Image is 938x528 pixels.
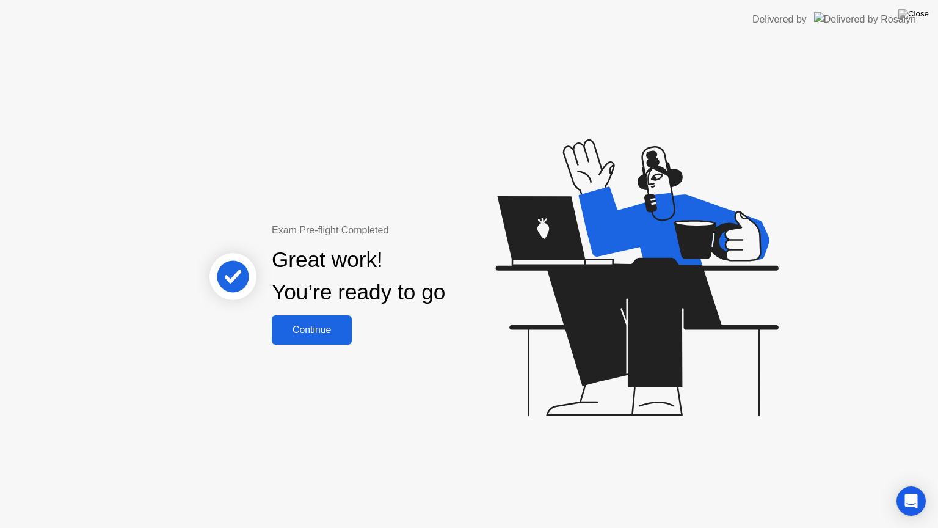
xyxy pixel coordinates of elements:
[275,324,348,335] div: Continue
[752,12,807,27] div: Delivered by
[272,223,524,238] div: Exam Pre-flight Completed
[814,12,916,26] img: Delivered by Rosalyn
[898,9,929,19] img: Close
[272,244,445,309] div: Great work! You’re ready to go
[896,486,926,516] div: Open Intercom Messenger
[272,315,352,345] button: Continue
